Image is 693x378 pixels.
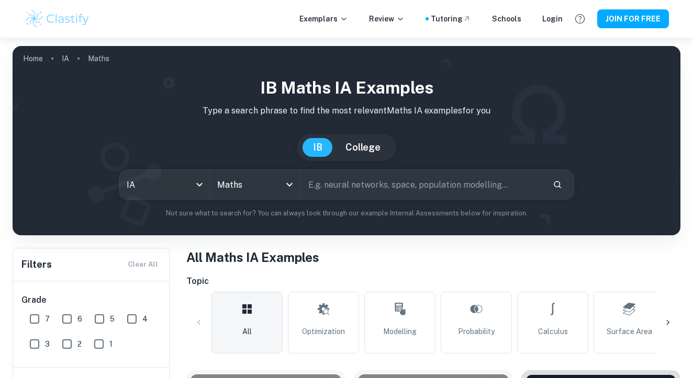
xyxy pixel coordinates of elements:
h1: All Maths IA Examples [186,248,680,267]
a: IA [62,51,69,66]
a: Home [23,51,43,66]
p: Review [369,13,405,25]
button: JOIN FOR FREE [597,9,669,28]
span: Surface Area [607,326,652,337]
input: E.g. neural networks, space, population modelling... [301,170,544,199]
h6: Topic [186,275,680,288]
p: Not sure what to search for? You can always look through our example Internal Assessments below f... [21,208,672,219]
span: Modelling [383,326,417,337]
p: Type a search phrase to find the most relevant Maths IA examples for you [21,105,672,117]
span: All [242,326,252,337]
a: Schools [492,13,521,25]
span: Calculus [538,326,568,337]
span: 6 [77,313,82,325]
span: 3 [45,338,50,350]
h6: Filters [21,257,52,272]
span: 7 [45,313,50,325]
span: Probability [458,326,495,337]
p: Maths [88,53,109,64]
span: 1 [109,338,113,350]
p: Exemplars [299,13,348,25]
img: profile cover [13,46,680,235]
img: Clastify logo [24,8,91,29]
button: College [335,138,391,157]
a: Login [542,13,563,25]
button: IB [303,138,333,157]
h1: IB Maths IA examples [21,75,672,100]
span: 4 [142,313,148,325]
span: 2 [77,338,82,350]
h6: Grade [21,294,162,306]
div: IA [119,170,210,199]
span: Optimization [302,326,345,337]
button: Help and Feedback [571,10,589,28]
button: Search [549,176,566,193]
span: 5 [110,313,115,325]
button: Open [282,177,297,192]
a: Tutoring [431,13,471,25]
